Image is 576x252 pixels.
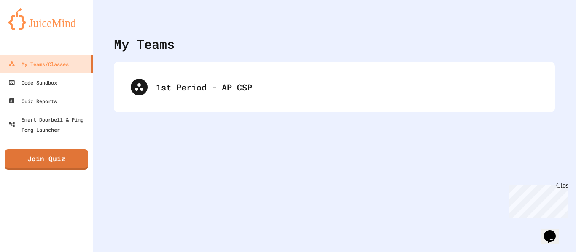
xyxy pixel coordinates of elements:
[5,149,88,170] a: Join Quiz
[8,96,57,106] div: Quiz Reports
[506,182,568,218] iframe: chat widget
[541,218,568,244] iframe: chat widget
[8,59,69,69] div: My Teams/Classes
[3,3,58,53] div: Chat with us now!Close
[122,70,546,104] div: 1st Period - AP CSP
[114,34,175,53] div: My Teams
[156,81,538,93] div: 1st Period - AP CSP
[8,8,84,30] img: logo-orange.svg
[8,114,89,135] div: Smart Doorbell & Ping Pong Launcher
[8,77,57,88] div: Code Sandbox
